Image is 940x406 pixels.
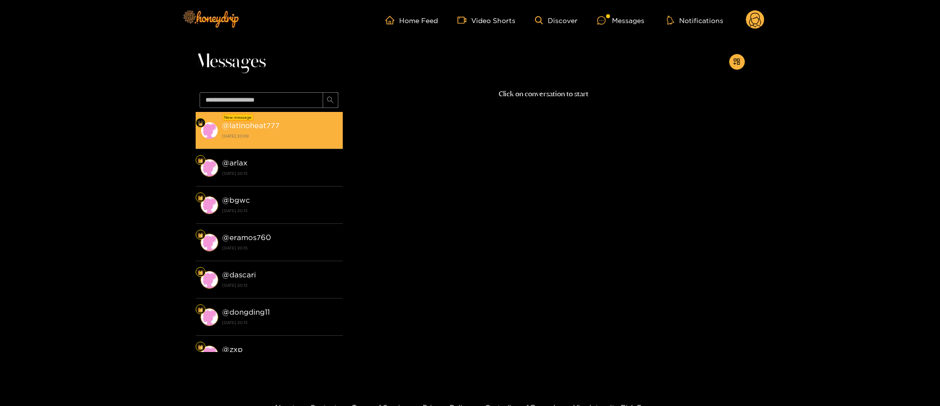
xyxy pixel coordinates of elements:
[201,346,218,363] img: conversation
[222,169,338,178] strong: [DATE] 20:15
[201,159,218,177] img: conversation
[222,281,338,290] strong: [DATE] 20:15
[223,114,254,121] div: New message
[222,271,256,279] strong: @ dascari
[198,270,203,275] img: Fan Level
[198,232,203,238] img: Fan Level
[198,344,203,350] img: Fan Level
[222,345,243,353] strong: @ zxp
[222,308,270,316] strong: @ dongding11
[201,196,218,214] img: conversation
[201,234,218,251] img: conversation
[323,92,338,108] button: search
[222,121,279,130] strong: @ latinoheat777
[196,50,266,74] span: Messages
[729,54,745,70] button: appstore-add
[222,196,250,204] strong: @ bgwc
[198,307,203,313] img: Fan Level
[457,16,515,25] a: Video Shorts
[201,308,218,326] img: conversation
[198,120,203,126] img: Fan Level
[222,206,338,215] strong: [DATE] 20:15
[664,15,726,25] button: Notifications
[385,16,399,25] span: home
[535,16,578,25] a: Discover
[222,159,248,167] strong: @ arlax
[327,96,334,105] span: search
[597,15,644,26] div: Messages
[733,58,740,66] span: appstore-add
[457,16,471,25] span: video-camera
[222,132,338,140] strong: [DATE] 23:09
[385,16,438,25] a: Home Feed
[222,233,271,242] strong: @ eramos760
[343,88,745,100] p: Click on conversation to start
[201,122,218,139] img: conversation
[198,158,203,163] img: Fan Level
[222,244,338,252] strong: [DATE] 20:15
[222,318,338,327] strong: [DATE] 20:15
[201,271,218,289] img: conversation
[198,195,203,201] img: Fan Level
